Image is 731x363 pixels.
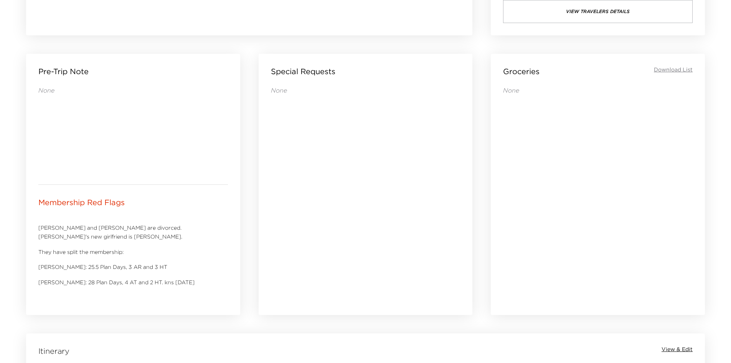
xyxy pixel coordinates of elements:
[38,224,182,240] span: [PERSON_NAME] and [PERSON_NAME] are divorced. [PERSON_NAME]'s new girlfriend is [PERSON_NAME].
[38,346,69,356] span: Itinerary
[38,197,125,208] p: Membership Red Flags
[38,279,195,286] span: [PERSON_NAME]: 28 Plan Days, 4 AT and 2 HT. kns [DATE]
[503,86,693,94] p: None
[38,86,228,94] p: None
[38,264,167,270] span: [PERSON_NAME]: 25.5 Plan Days, 3 AR and 3 HT
[271,66,335,77] p: Special Requests
[271,86,460,94] p: None
[662,346,693,353] button: View & Edit
[503,66,540,77] p: Groceries
[38,249,124,255] span: They have split the membership:
[38,66,89,77] p: Pre-Trip Note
